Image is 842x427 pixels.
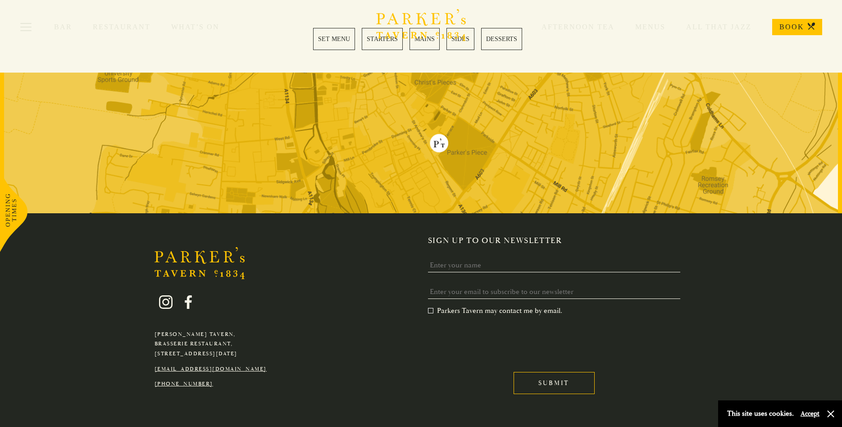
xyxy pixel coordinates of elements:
input: Enter your email to subscribe to our newsletter [428,285,681,299]
p: This site uses cookies. [727,407,794,420]
input: Submit [514,372,595,394]
img: map [4,73,838,213]
a: [EMAIL_ADDRESS][DOMAIN_NAME] [155,366,267,372]
p: [PERSON_NAME] Tavern, Brasserie Restaurant, [STREET_ADDRESS][DATE] [155,330,267,359]
iframe: reCAPTCHA [428,322,565,358]
button: Close and accept [826,409,835,418]
button: Accept [801,409,819,418]
h2: Sign up to our newsletter [428,236,688,246]
a: [PHONE_NUMBER] [155,381,213,387]
label: Parkers Tavern may contact me by email. [428,306,562,315]
input: Enter your name [428,258,681,272]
